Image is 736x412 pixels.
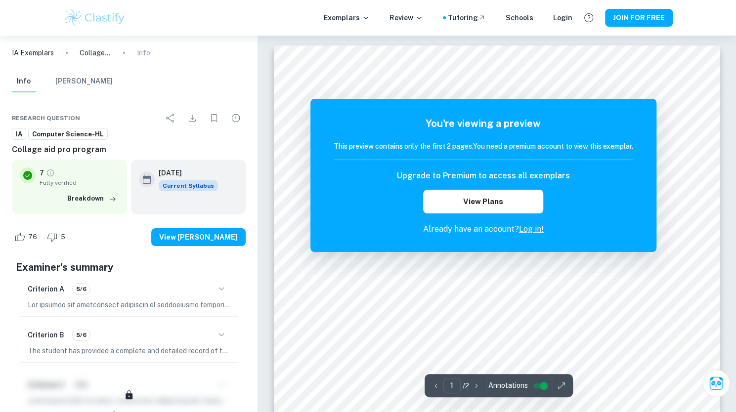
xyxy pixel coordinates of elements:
[226,108,246,128] div: Report issue
[137,47,150,58] p: Info
[28,330,64,340] h6: Criterion B
[159,167,210,178] h6: [DATE]
[390,12,423,23] p: Review
[16,260,242,275] h5: Examiner's summary
[12,114,80,123] span: Research question
[44,229,71,245] div: Dislike
[463,380,469,391] p: / 2
[334,116,633,131] h5: You're viewing a preview
[334,223,633,235] p: Already have an account?
[73,285,90,293] span: 5/6
[55,232,71,242] span: 5
[334,141,633,152] h6: This preview contains only the first 2 pages. You need a premium account to view this exemplar.
[161,108,180,128] div: Share
[23,232,43,242] span: 76
[28,284,64,294] h6: Criterion A
[12,71,36,92] button: Info
[12,144,246,156] h6: Collage aid pro program
[605,9,673,27] button: JOIN FOR FREE
[40,178,119,187] span: Fully verified
[159,180,218,191] span: Current Syllabus
[28,345,230,356] p: The student has provided a complete and detailed record of tasks, showcasing their ability to pla...
[506,12,533,23] a: Schools
[29,129,107,139] span: Computer Science-HL
[80,47,111,58] p: Collage aid pro program
[65,191,119,206] button: Breakdown
[46,168,55,177] a: Grade fully verified
[448,12,486,23] a: Tutoring
[73,330,90,339] span: 5/6
[55,71,113,92] button: [PERSON_NAME]
[40,167,44,178] p: 7
[151,228,246,246] button: View [PERSON_NAME]
[488,380,528,391] span: Annotations
[12,128,26,140] a: IA
[182,108,202,128] div: Download
[12,229,43,245] div: Like
[580,9,597,26] button: Help and Feedback
[12,129,26,139] span: IA
[553,12,572,23] a: Login
[519,224,544,234] a: Log in!
[204,108,224,128] div: Bookmark
[28,299,230,310] p: Lor ipsumdo sit ametconsect adipiscin el seddoeiusmo temporin utl etdoloremagna, aliqua enim admi...
[324,12,370,23] p: Exemplars
[64,8,127,28] img: Clastify logo
[702,370,730,397] button: Ask Clai
[12,47,54,58] a: IA Exemplars
[397,170,570,182] h6: Upgrade to Premium to access all exemplars
[423,190,543,213] button: View Plans
[28,128,108,140] a: Computer Science-HL
[159,180,218,191] div: This exemplar is based on the current syllabus. Feel free to refer to it for inspiration/ideas wh...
